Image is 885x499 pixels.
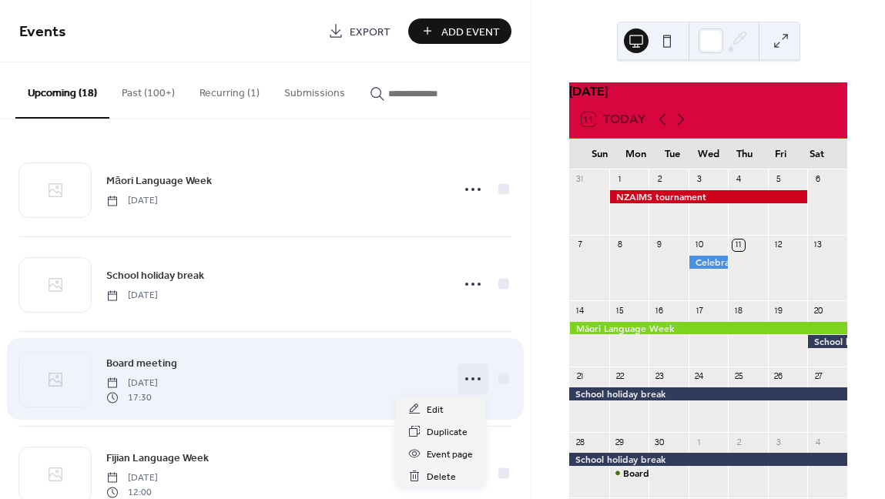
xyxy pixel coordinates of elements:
button: Past (100+) [109,62,187,117]
span: Add Event [441,24,500,40]
span: Delete [427,469,456,485]
div: 14 [574,305,585,316]
div: 22 [614,371,625,383]
span: Event page [427,447,473,463]
span: 17:30 [106,390,158,404]
div: 1 [614,174,625,186]
div: 3 [693,174,705,186]
a: School holiday break [106,266,204,284]
span: Māori Language Week [106,173,212,189]
div: 3 [773,437,784,448]
div: Sun [582,139,618,169]
button: Submissions [272,62,357,117]
div: 27 [812,371,823,383]
div: 13 [812,239,823,251]
div: School holiday break [569,453,847,466]
div: 19 [773,305,784,316]
div: 11 [732,239,744,251]
div: 18 [732,305,744,316]
div: Celebration of the Arts Evening [689,256,729,269]
a: Māori Language Week [106,172,212,189]
div: School holiday break [807,335,847,348]
div: 23 [653,371,665,383]
span: [DATE] [106,289,158,303]
button: Upcoming (18) [15,62,109,119]
div: 15 [614,305,625,316]
div: 12 [773,239,784,251]
button: Recurring (1) [187,62,272,117]
div: 7 [574,239,585,251]
span: Fijian Language Week [106,450,209,467]
div: 21 [574,371,585,383]
div: Wed [690,139,726,169]
a: Board meeting [106,354,177,372]
span: Edit [427,402,444,418]
a: Fijian Language Week [106,449,209,467]
div: Board meeting [623,467,689,480]
div: 4 [812,437,823,448]
div: 17 [693,305,705,316]
span: Export [350,24,391,40]
div: 29 [614,437,625,448]
span: [DATE] [106,194,158,208]
div: 24 [693,371,705,383]
div: 20 [812,305,823,316]
div: 1 [693,437,705,448]
span: 12:00 [106,485,158,499]
div: 31 [574,174,585,186]
div: 5 [773,174,784,186]
div: 10 [693,239,705,251]
div: 28 [574,437,585,448]
span: [DATE] [106,471,158,485]
button: Add Event [408,18,511,44]
div: Thu [726,139,763,169]
span: Events [19,17,66,47]
div: 2 [653,174,665,186]
div: 26 [773,371,784,383]
div: [DATE] [569,82,847,101]
div: 4 [732,174,744,186]
span: Duplicate [427,424,468,440]
div: 30 [653,437,665,448]
div: 16 [653,305,665,316]
div: 25 [732,371,744,383]
div: 8 [614,239,625,251]
div: Tue [654,139,690,169]
div: Board meeting [609,467,649,480]
a: Export [317,18,402,44]
div: 2 [732,437,744,448]
span: [DATE] [106,377,158,390]
div: Māori Language Week [569,322,847,335]
div: 6 [812,174,823,186]
div: NZAIMS tournament [609,190,808,203]
div: School holiday break [569,387,847,400]
div: 9 [653,239,665,251]
span: Board meeting [106,356,177,372]
span: School holiday break [106,268,204,284]
div: Sat [799,139,835,169]
div: Mon [618,139,654,169]
div: Fri [763,139,799,169]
